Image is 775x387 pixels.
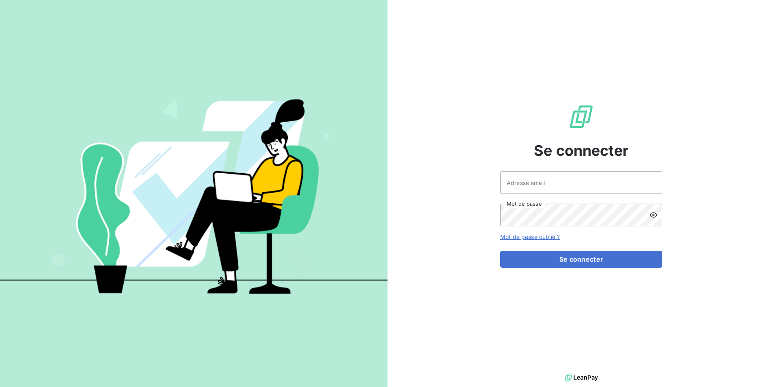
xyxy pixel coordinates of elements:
[500,233,560,240] a: Mot de passe oublié ?
[500,171,662,194] input: placeholder
[534,140,629,161] span: Se connecter
[565,372,598,384] img: logo
[500,251,662,268] button: Se connecter
[568,104,594,130] img: Logo LeanPay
